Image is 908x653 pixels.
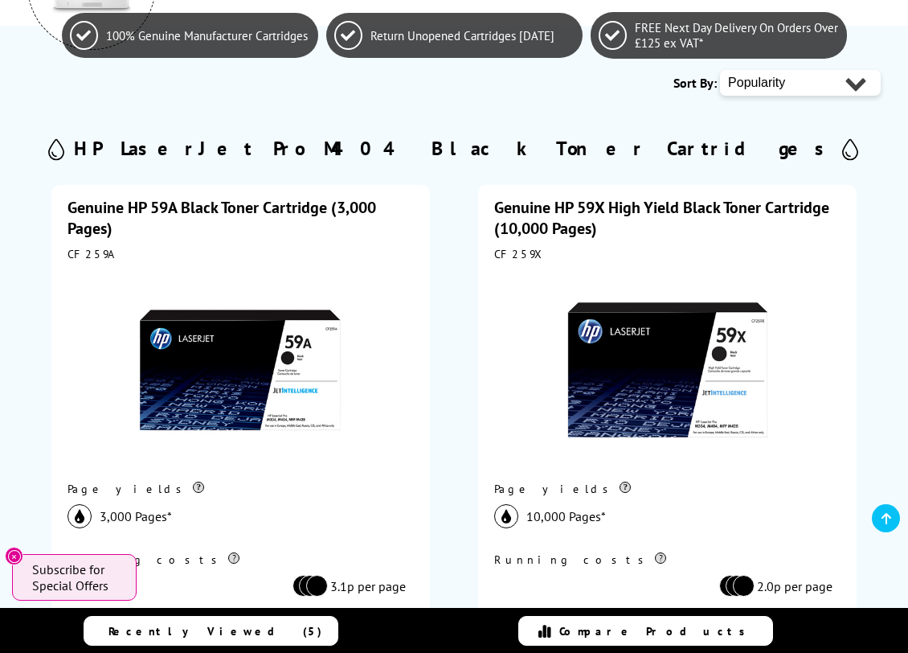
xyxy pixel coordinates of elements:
img: black_icon.svg [67,504,92,528]
span: 3,000 Pages* [100,508,172,524]
li: 2.0p per page [494,575,832,597]
span: Sort By: [673,75,717,91]
div: CF259A [67,247,413,261]
img: HP 59A Black Toner Cartridge (3,000 Pages) [140,269,341,470]
div: Page yields [67,482,413,496]
span: FREE Next Day Delivery On Orders Over £125 ex VAT* [635,20,838,51]
button: Close [5,547,23,565]
a: Compare Products [518,616,773,646]
a: Genuine HP 59X High Yield Black Toner Cartridge (10,000 Pages) [494,197,829,239]
a: Recently Viewed (5) [84,616,338,646]
span: Subscribe for Special Offers [32,561,121,593]
div: Running costs [67,552,413,567]
img: HP 59X High Yield Black Toner Cartridge (10,000 Pages) [567,269,768,470]
span: Recently Viewed (5) [108,624,322,639]
span: Return Unopened Cartridges [DATE] [370,28,574,43]
div: Running costs [494,552,840,567]
img: black_icon.svg [494,504,518,528]
div: Page yields [494,482,840,496]
a: Genuine HP 59A Black Toner Cartridge (3,000 Pages) [67,197,376,239]
div: CF259X [494,247,840,261]
span: 100% Genuine Manufacturer Cartridges [106,28,309,43]
span: Compare Products [559,624,754,639]
h2: HP LaserJet Pro M404 Black Toner Cartridges [74,136,834,161]
span: 10,000 Pages* [526,508,606,524]
li: 3.1p per page [67,575,405,597]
